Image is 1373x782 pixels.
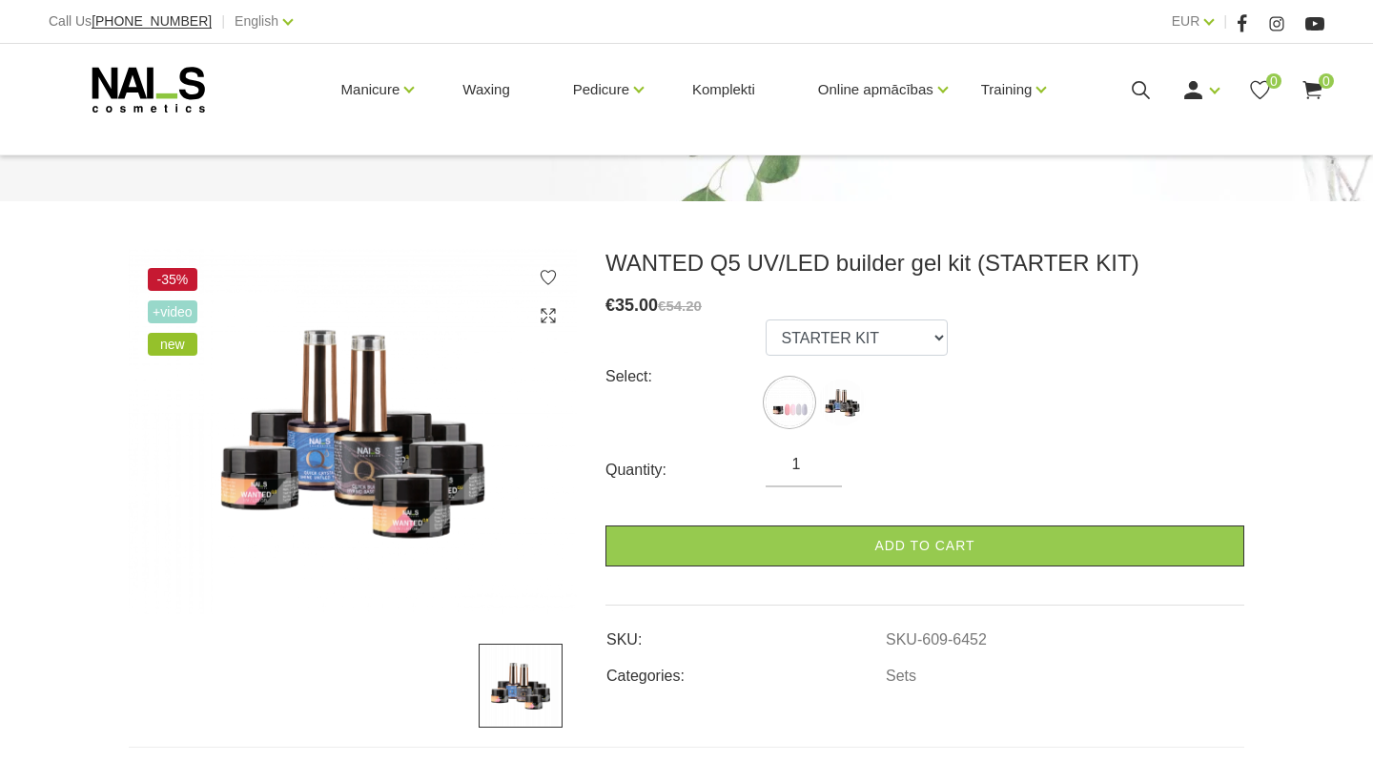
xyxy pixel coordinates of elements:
a: Training [981,51,1033,128]
div: Quantity: [605,455,766,485]
div: Call Us [49,10,212,33]
a: SKU-609-6452 [886,631,987,648]
span: 0 [1266,73,1281,89]
s: €54.20 [658,298,702,314]
span: 0 [1319,73,1334,89]
a: Waxing [447,44,524,135]
h3: WANTED Q5 UV/LED builder gel kit (STARTER KIT) [605,249,1244,278]
a: Sets [886,668,916,685]
td: SKU: [605,615,885,651]
div: Select: [605,361,766,392]
span: | [1223,10,1227,33]
img: WANTED Q5 UV/LED builder gel kit [129,249,577,615]
a: EUR [1172,10,1200,32]
a: [PHONE_NUMBER] [92,14,212,29]
a: Online apmācības [818,51,933,128]
span: new [148,333,197,356]
a: Add to cart [605,525,1244,566]
span: [PHONE_NUMBER] [92,13,212,29]
span: 35.00 [615,296,658,315]
a: Komplekti [677,44,770,135]
img: ... [766,379,813,426]
a: 0 [1248,78,1272,102]
span: | [221,10,225,33]
span: +Video [148,300,197,323]
a: Pedicure [573,51,629,128]
span: -35% [148,268,197,291]
img: ... [818,379,866,426]
img: ... [479,644,563,728]
a: 0 [1301,78,1324,102]
a: English [235,10,278,32]
span: € [605,296,615,315]
a: Manicure [341,51,400,128]
td: Categories: [605,651,885,688]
